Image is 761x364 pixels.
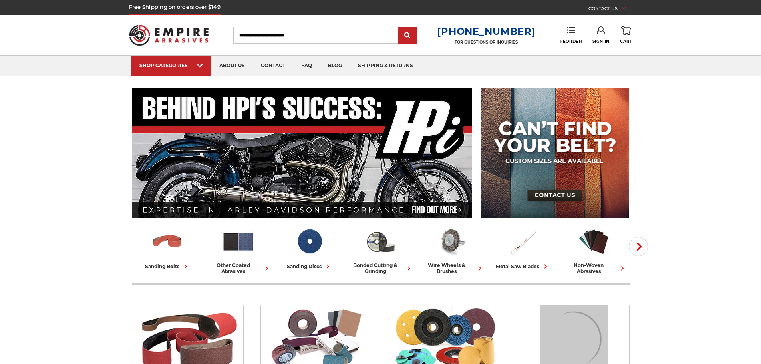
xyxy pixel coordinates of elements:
[481,88,629,218] img: promo banner for custom belts.
[151,225,184,258] img: Sanding Belts
[139,62,203,68] div: SHOP CATEGORIES
[560,26,582,44] a: Reorder
[206,225,271,274] a: other coated abrasives
[437,26,535,37] a: [PHONE_NUMBER]
[348,225,413,274] a: bonded cutting & grinding
[592,39,610,44] span: Sign In
[620,39,632,44] span: Cart
[132,88,473,218] img: Banner for an interview featuring Horsepower Inc who makes Harley performance upgrades featured o...
[562,225,626,274] a: non-woven abrasives
[277,225,342,271] a: sanding discs
[629,237,648,256] button: Next
[348,262,413,274] div: bonded cutting & grinding
[506,225,539,258] img: Metal Saw Blades
[577,225,610,258] img: Non-woven Abrasives
[562,262,626,274] div: non-woven abrasives
[293,225,326,258] img: Sanding Discs
[211,56,253,76] a: about us
[419,225,484,274] a: wire wheels & brushes
[145,262,190,271] div: sanding belts
[435,225,468,258] img: Wire Wheels & Brushes
[496,262,550,271] div: metal saw blades
[399,28,415,44] input: Submit
[491,225,555,271] a: metal saw blades
[588,4,632,15] a: CONTACT US
[560,39,582,44] span: Reorder
[364,225,397,258] img: Bonded Cutting & Grinding
[129,20,209,51] img: Empire Abrasives
[222,225,255,258] img: Other Coated Abrasives
[135,225,200,271] a: sanding belts
[253,56,293,76] a: contact
[206,262,271,274] div: other coated abrasives
[419,262,484,274] div: wire wheels & brushes
[350,56,421,76] a: shipping & returns
[287,262,332,271] div: sanding discs
[437,40,535,45] p: FOR QUESTIONS OR INQUIRIES
[620,26,632,44] a: Cart
[293,56,320,76] a: faq
[320,56,350,76] a: blog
